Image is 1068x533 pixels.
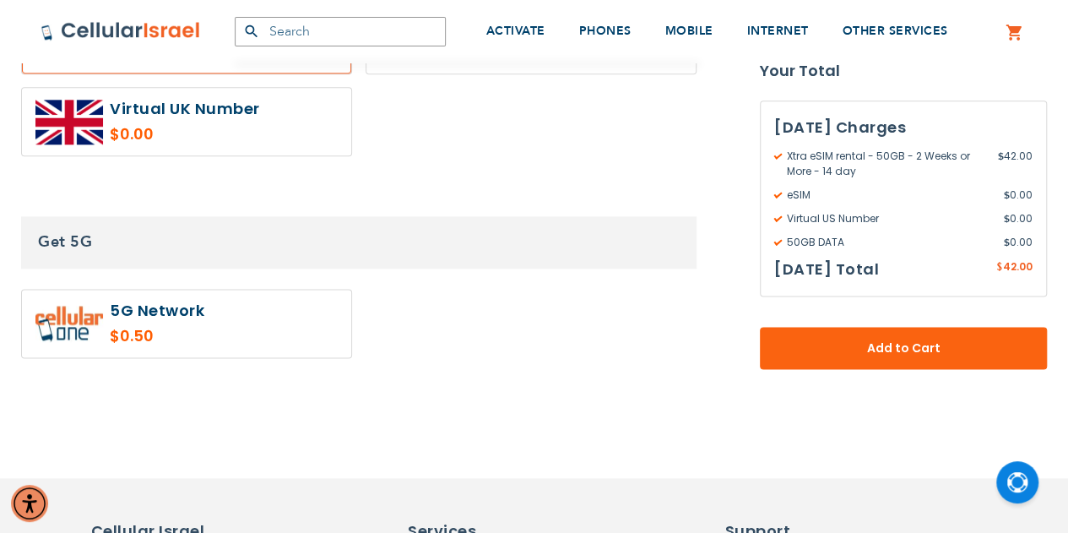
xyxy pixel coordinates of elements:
[1004,188,1010,204] span: $
[41,21,201,41] img: Cellular Israel Logo
[486,23,545,39] span: ACTIVATE
[774,116,1033,141] h3: [DATE] Charges
[235,17,446,46] input: Search
[1004,212,1033,227] span: 0.00
[1004,236,1010,251] span: $
[996,261,1003,276] span: $
[816,340,991,358] span: Add to Cart
[774,188,1004,204] span: eSIM
[1004,212,1010,227] span: $
[774,150,998,180] span: Xtra eSIM rental - 50GB - 2 Weeks or More - 14 day
[11,485,48,522] div: Accessibility Menu
[747,23,809,39] span: INTERNET
[774,258,879,283] h3: [DATE] Total
[38,231,92,253] span: Get 5G
[665,23,713,39] span: MOBILE
[579,23,632,39] span: PHONES
[843,23,948,39] span: OTHER SERVICES
[1004,236,1033,251] span: 0.00
[774,212,1004,227] span: Virtual US Number
[998,150,1004,165] span: $
[760,59,1047,84] strong: Your Total
[998,150,1033,180] span: 42.00
[1003,260,1033,275] span: 42.00
[760,328,1047,370] button: Add to Cart
[1004,188,1033,204] span: 0.00
[774,236,1004,251] span: 50GB DATA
